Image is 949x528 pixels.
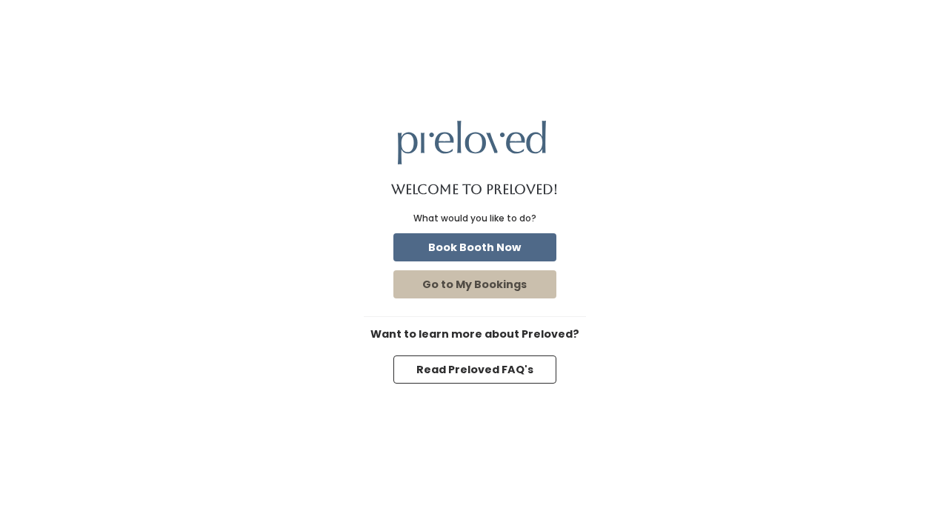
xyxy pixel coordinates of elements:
[413,212,536,225] div: What would you like to do?
[391,182,558,197] h1: Welcome to Preloved!
[393,270,556,298] button: Go to My Bookings
[393,355,556,384] button: Read Preloved FAQ's
[398,121,546,164] img: preloved logo
[390,267,559,301] a: Go to My Bookings
[393,233,556,261] button: Book Booth Now
[364,329,586,341] h6: Want to learn more about Preloved?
